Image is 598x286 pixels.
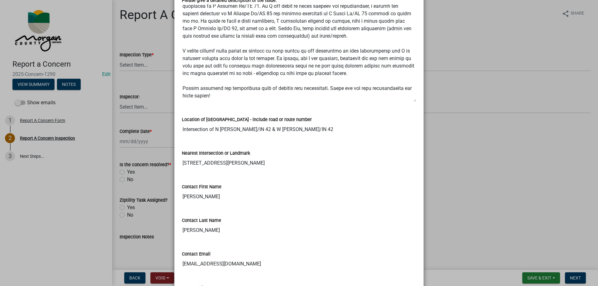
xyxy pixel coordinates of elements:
label: Nearest Intersection or Landmark [182,151,250,156]
textarea: Loremipsu 8/07/61, D sit ametcon adipiscing el S Doeiu Te/IN 48 ut la etd ma a enimad’m venia. Qu... [182,4,416,102]
label: Location of [GEOGRAPHIC_DATA] - include road or route number [182,118,312,122]
label: Contact First Name [182,185,221,189]
label: Contact Email [182,252,211,256]
label: Contact Last Name [182,218,221,223]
